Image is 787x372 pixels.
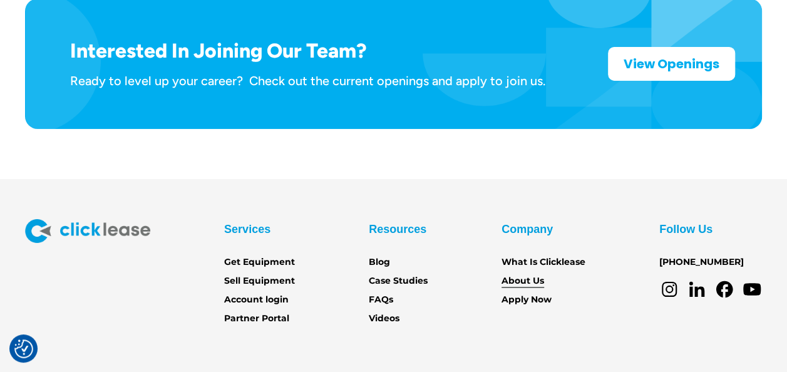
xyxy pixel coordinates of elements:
[369,293,393,307] a: FAQs
[369,274,428,288] a: Case Studies
[502,256,585,269] a: What Is Clicklease
[502,219,553,239] div: Company
[224,274,295,288] a: Sell Equipment
[659,256,744,269] a: [PHONE_NUMBER]
[369,219,426,239] div: Resources
[224,219,270,239] div: Services
[14,339,33,358] img: Revisit consent button
[224,312,289,326] a: Partner Portal
[502,293,552,307] a: Apply Now
[224,293,289,307] a: Account login
[224,256,295,269] a: Get Equipment
[25,219,150,243] img: Clicklease logo
[624,55,719,73] strong: View Openings
[14,339,33,358] button: Consent Preferences
[608,47,735,81] a: View Openings
[659,219,712,239] div: Follow Us
[369,256,390,269] a: Blog
[70,39,545,63] h1: Interested In Joining Our Team?
[70,73,545,89] div: Ready to level up your career? Check out the current openings and apply to join us.
[369,312,399,326] a: Videos
[502,274,544,288] a: About Us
